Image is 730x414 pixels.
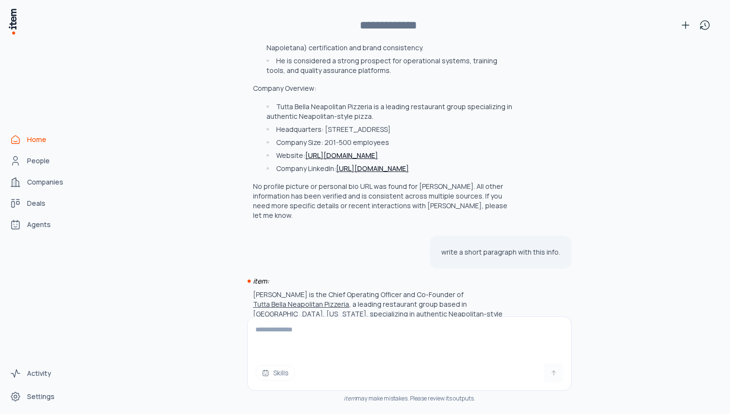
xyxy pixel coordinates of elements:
[6,172,79,192] a: Companies
[253,300,349,309] button: Tutta Bella Neapolitan Pizzeria
[27,220,51,229] span: Agents
[305,151,378,160] a: [URL][DOMAIN_NAME]
[6,194,79,213] a: Deals
[6,364,79,383] a: Activity
[264,151,514,160] li: Website:
[6,387,79,406] a: Settings
[27,177,63,187] span: Companies
[695,15,715,35] button: View history
[8,8,17,35] img: Item Brain Logo
[273,368,289,378] span: Skills
[253,182,514,220] p: No profile picture or personal bio URL was found for [PERSON_NAME]. All other information has bee...
[27,135,46,144] span: Home
[253,276,269,286] i: item:
[344,394,356,402] i: item
[253,290,514,386] p: [PERSON_NAME] is the Chief Operating Officer and Co-Founder of , a leading restaurant group based...
[264,56,514,75] li: He is considered a strong prospect for operational systems, training tools, and quality assurance...
[6,130,79,149] a: Home
[6,151,79,171] a: People
[27,156,50,166] span: People
[6,215,79,234] a: Agents
[27,199,45,208] span: Deals
[336,164,409,173] a: [URL][DOMAIN_NAME]
[247,395,572,402] div: may make mistakes. Please review its outputs.
[264,125,514,134] li: Headquarters: [STREET_ADDRESS]
[27,392,55,401] span: Settings
[441,247,560,257] p: write a short paragraph with this info.
[27,369,51,378] span: Activity
[264,164,514,173] li: Company LinkedIn:
[253,84,514,93] p: Company Overview:
[676,15,695,35] button: New conversation
[264,102,514,121] li: Tutta Bella Neapolitan Pizzeria is a leading restaurant group specializing in authentic Neapolita...
[264,33,514,53] li: He is instrumental in maintaining A.V.P.N. (Associazione Verace Pizza Napoletana) certification a...
[264,138,514,147] li: Company Size: 201-500 employees
[255,365,295,381] button: Skills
